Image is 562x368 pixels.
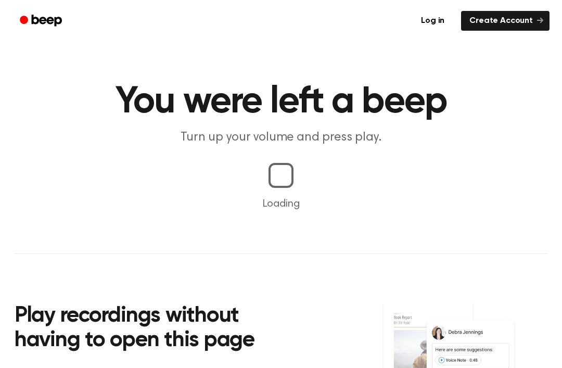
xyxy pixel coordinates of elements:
p: Loading [12,196,550,212]
h1: You were left a beep [15,83,547,121]
h2: Play recordings without having to open this page [15,304,295,353]
a: Beep [12,11,71,31]
a: Create Account [461,11,550,31]
p: Turn up your volume and press play. [81,129,481,146]
a: Log in [411,9,455,33]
